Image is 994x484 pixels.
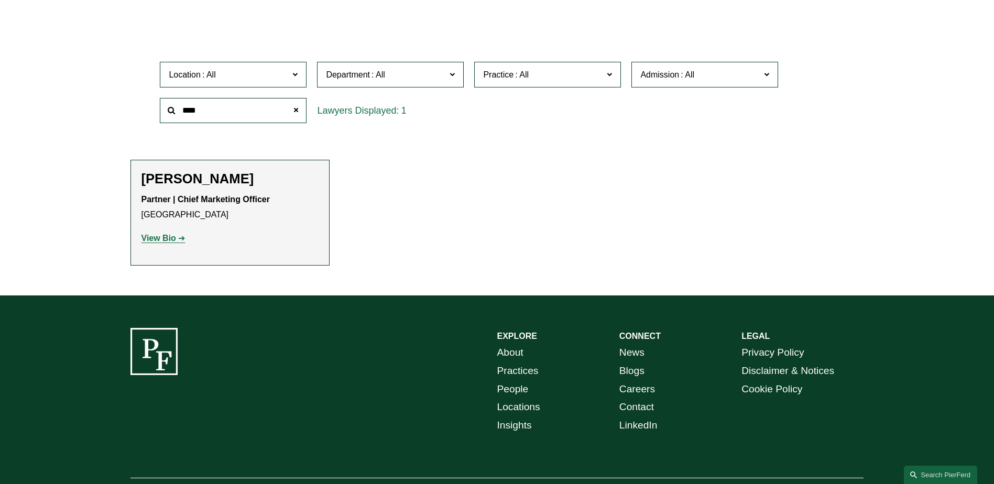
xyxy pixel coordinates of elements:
a: LinkedIn [619,416,658,435]
a: Privacy Policy [741,344,804,362]
a: Disclaimer & Notices [741,362,834,380]
strong: CONNECT [619,332,661,340]
a: Careers [619,380,655,399]
span: Practice [483,70,514,79]
a: Insights [497,416,532,435]
a: Practices [497,362,539,380]
strong: Partner | Chief Marketing Officer [141,195,270,204]
h2: [PERSON_NAME] [141,171,319,187]
a: Blogs [619,362,645,380]
span: Department [326,70,370,79]
a: News [619,344,645,362]
span: Location [169,70,201,79]
p: [GEOGRAPHIC_DATA] [141,192,319,223]
a: Contact [619,398,654,416]
a: View Bio [141,234,185,243]
strong: LEGAL [741,332,770,340]
strong: View Bio [141,234,176,243]
a: People [497,380,529,399]
a: Locations [497,398,540,416]
strong: EXPLORE [497,332,537,340]
a: Cookie Policy [741,380,802,399]
span: Admission [640,70,679,79]
a: About [497,344,523,362]
a: Search this site [904,466,977,484]
span: 1 [401,105,406,116]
